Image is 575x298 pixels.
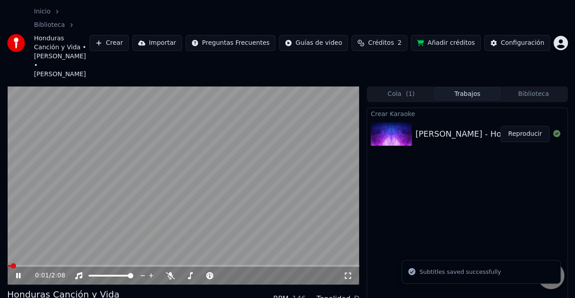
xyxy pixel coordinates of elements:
button: Importar [132,35,182,51]
button: Reproducir [500,126,550,142]
span: Créditos [368,39,394,48]
div: / [35,271,56,280]
span: ( 1 ) [406,90,414,99]
button: Créditos2 [351,35,407,51]
span: Honduras Canción y Vida • [PERSON_NAME] • [PERSON_NAME] [34,34,89,79]
span: 0:01 [35,271,49,280]
span: 2:08 [51,271,65,280]
div: Subtitles saved successfully [419,268,501,276]
button: Crear [89,35,129,51]
nav: breadcrumb [34,7,89,79]
a: Inicio [34,7,51,16]
button: Cola [368,87,434,100]
span: 2 [397,39,402,48]
button: Guías de video [279,35,348,51]
button: Añadir créditos [411,35,481,51]
img: youka [7,34,25,52]
button: Configuración [484,35,550,51]
button: Biblioteca [500,87,567,100]
button: Trabajos [434,87,500,100]
button: Preguntas Frecuentes [186,35,275,51]
a: Biblioteca [34,21,65,30]
div: Crear Karaoke [367,108,567,119]
div: Configuración [501,39,544,48]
